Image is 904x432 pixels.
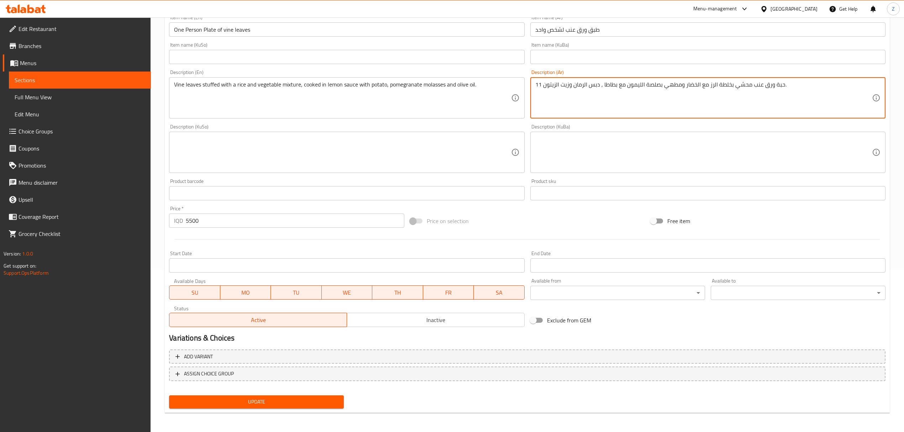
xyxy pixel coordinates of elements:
[169,333,885,343] h2: Variations & Choices
[3,157,151,174] a: Promotions
[169,367,885,381] button: ASSIGN CHOICE GROUP
[15,76,145,84] span: Sections
[174,216,183,225] p: IQD
[693,5,737,13] div: Menu-management
[19,42,145,50] span: Branches
[4,249,21,258] span: Version:
[3,140,151,157] a: Coupons
[172,315,344,325] span: Active
[4,268,49,278] a: Support.OpsPlatform
[172,288,217,298] span: SU
[19,144,145,153] span: Coupons
[20,59,145,67] span: Menus
[3,123,151,140] a: Choice Groups
[19,161,145,170] span: Promotions
[530,50,885,64] input: Enter name KuBa
[325,288,370,298] span: WE
[474,285,525,300] button: SA
[426,288,471,298] span: FR
[3,20,151,37] a: Edit Restaurant
[9,106,151,123] a: Edit Menu
[19,212,145,221] span: Coverage Report
[3,191,151,208] a: Upsell
[3,174,151,191] a: Menu disclaimer
[184,369,234,378] span: ASSIGN CHOICE GROUP
[535,81,872,115] textarea: 11 حبة ورق عنب محشي بخلطة الرز مع الخضار ومطهي بصلصة الليمون مع بطاطا , دبس الرمان وزيت الزيتون.
[477,288,522,298] span: SA
[3,37,151,54] a: Branches
[547,316,591,325] span: Exclude from GEM
[169,22,524,37] input: Enter name En
[169,50,524,64] input: Enter name KuSo
[711,286,885,300] div: ​
[9,72,151,89] a: Sections
[892,5,895,13] span: Z
[15,110,145,118] span: Edit Menu
[169,186,524,200] input: Please enter product barcode
[347,313,525,327] button: Inactive
[427,217,469,225] span: Price on selection
[175,397,338,406] span: Update
[271,285,322,300] button: TU
[322,285,373,300] button: WE
[375,288,420,298] span: TH
[19,25,145,33] span: Edit Restaurant
[174,81,511,115] textarea: Vine leaves stuffed with a rice and vegetable mixture, cooked in lemon sauce with potato, pomegra...
[169,349,885,364] button: Add variant
[771,5,818,13] div: [GEOGRAPHIC_DATA]
[186,214,404,228] input: Please enter price
[15,93,145,101] span: Full Menu View
[9,89,151,106] a: Full Menu View
[3,225,151,242] a: Grocery Checklist
[667,217,690,225] span: Free item
[530,22,885,37] input: Enter name Ar
[4,261,36,270] span: Get support on:
[3,208,151,225] a: Coverage Report
[19,195,145,204] span: Upsell
[169,395,344,409] button: Update
[19,230,145,238] span: Grocery Checklist
[184,352,213,361] span: Add variant
[3,54,151,72] a: Menus
[372,285,423,300] button: TH
[169,285,220,300] button: SU
[530,186,885,200] input: Please enter product sku
[350,315,522,325] span: Inactive
[274,288,319,298] span: TU
[19,178,145,187] span: Menu disclaimer
[423,285,474,300] button: FR
[169,313,347,327] button: Active
[530,286,705,300] div: ​
[223,288,268,298] span: MO
[22,249,33,258] span: 1.0.0
[220,285,271,300] button: MO
[19,127,145,136] span: Choice Groups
